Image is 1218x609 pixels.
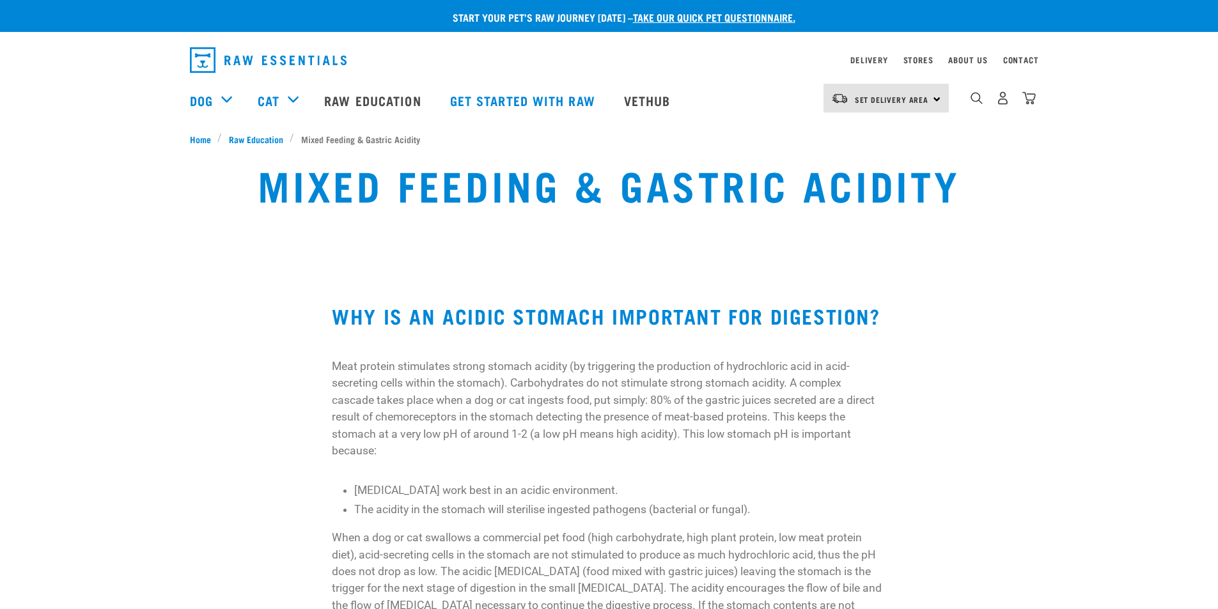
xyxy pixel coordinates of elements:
a: Home [190,132,218,146]
a: take our quick pet questionnaire. [633,14,795,20]
h1: Mixed Feeding & Gastric Acidity [258,161,960,207]
img: Raw Essentials Logo [190,47,347,73]
a: Delivery [850,58,887,62]
a: Raw Education [311,75,437,126]
a: Cat [258,91,279,110]
a: Stores [903,58,933,62]
img: van-moving.png [831,93,848,104]
li: [MEDICAL_DATA] work best in an acidic environment. [354,482,886,498]
li: The acidity in the stomach will sterilise ingested pathogens (bacterial or fungal). [354,501,886,518]
h2: WHY IS AN ACIDIC STOMACH IMPORTANT FOR DIGESTION? [332,304,886,327]
span: Set Delivery Area [855,97,929,102]
img: user.png [996,91,1010,105]
a: Get started with Raw [437,75,611,126]
p: Meat protein stimulates strong stomach acidity (by triggering the production of hydrochloric acid... [332,358,886,459]
a: Vethub [611,75,687,126]
img: home-icon-1@2x.png [971,92,983,104]
nav: breadcrumbs [190,132,1029,146]
span: Raw Education [229,132,283,146]
a: Raw Education [222,132,290,146]
a: Contact [1003,58,1039,62]
span: Home [190,132,211,146]
img: home-icon@2x.png [1022,91,1036,105]
a: About Us [948,58,987,62]
nav: dropdown navigation [180,42,1039,78]
a: Dog [190,91,213,110]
